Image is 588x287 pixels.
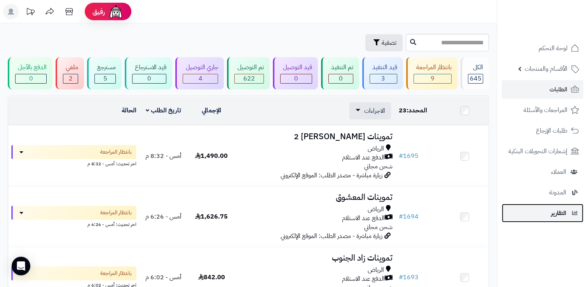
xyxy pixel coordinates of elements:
[280,63,312,72] div: قيد التوصيل
[398,212,418,221] a: #1694
[199,74,202,83] span: 4
[12,257,30,275] div: Open Intercom Messenger
[468,63,483,72] div: الكل
[63,63,78,72] div: ملغي
[361,57,405,89] a: قيد التنفيذ 3
[239,193,393,202] h3: تموينات المعشوق
[502,183,583,202] a: المدونة
[536,125,567,136] span: طلبات الإرجاع
[549,187,566,198] span: المدونة
[280,231,382,241] span: زيارة مباشرة - مصدر الطلب: الموقع الإلكتروني
[364,162,392,171] span: شحن مجاني
[100,209,132,217] span: بانتظار المراجعة
[108,4,124,19] img: ai-face.png
[342,275,384,283] span: الدفع عند الاستلام
[364,222,392,232] span: شحن مجاني
[271,57,319,89] a: قيد التوصيل 0
[550,84,567,95] span: الطلبات
[16,74,46,83] div: 0
[94,63,116,72] div: مسترجع
[133,74,166,83] div: 0
[398,106,406,115] span: 23
[100,269,132,277] span: بانتظار المراجعة
[398,151,403,161] span: #
[370,63,397,72] div: قيد التنفيذ
[147,74,151,83] span: 0
[431,74,434,83] span: 9
[319,57,361,89] a: تم التنفيذ 0
[95,74,115,83] div: 5
[502,80,583,99] a: الطلبات
[328,63,353,72] div: تم التنفيذ
[145,273,181,282] span: أمس - 6:02 م
[367,266,384,275] span: الرياض
[132,63,166,72] div: قيد الاسترجاع
[11,220,136,228] div: اخر تحديث: أمس - 6:26 م
[202,106,221,115] a: الإجمالي
[195,212,228,221] span: 1,626.75
[508,146,567,157] span: إشعارات التحويلات البنكية
[398,212,403,221] span: #
[381,74,385,83] span: 3
[145,151,181,161] span: أمس - 8:32 م
[281,74,312,83] div: 0
[29,74,33,83] span: 0
[280,171,382,180] span: زيارة مباشرة - مصدر الطلب: الموقع الإلكتروني
[502,101,583,119] a: المراجعات والأسئلة
[365,34,403,51] button: تصفية
[398,273,403,282] span: #
[54,57,85,89] a: ملغي 2
[21,4,40,21] a: تحديثات المنصة
[539,43,567,54] span: لوحة التحكم
[100,148,132,156] span: بانتظار المراجعة
[367,205,384,214] span: الرياض
[535,16,581,32] img: logo-2.png
[523,105,567,115] span: المراجعات والأسئلة
[103,74,107,83] span: 5
[122,106,136,115] a: الحالة
[414,63,452,72] div: بانتظار المراجعة
[183,74,218,83] div: 4
[243,74,255,83] span: 622
[459,57,490,89] a: الكل645
[6,57,54,89] a: الدفع بالآجل 0
[69,74,73,83] span: 2
[239,132,393,141] h3: تموينات [PERSON_NAME] 2
[502,204,583,222] a: التقارير
[405,57,459,89] a: بانتظار المراجعة 9
[342,153,384,162] span: الدفع عند الاستلام
[85,57,123,89] a: مسترجع 5
[174,57,225,89] a: جاري التوصيل 4
[15,63,47,72] div: الدفع بالآجل
[123,57,174,89] a: قيد الاسترجاع 0
[551,166,566,177] span: العملاء
[63,74,78,83] div: 2
[382,38,396,47] span: تصفية
[356,106,385,115] a: الاجراءات
[235,74,263,83] div: 622
[364,106,385,115] span: الاجراءات
[398,151,418,161] a: #1695
[502,39,583,58] a: لوحة التحكم
[525,63,567,74] span: الأقسام والمنتجات
[469,74,481,83] span: 645
[502,121,583,140] a: طلبات الإرجاع
[339,74,343,83] span: 0
[145,212,181,221] span: أمس - 6:26 م
[198,273,225,282] span: 842.00
[414,74,451,83] div: 9
[367,144,384,153] span: الرياض
[195,151,228,161] span: 1,490.00
[183,63,218,72] div: جاري التوصيل
[370,74,397,83] div: 3
[11,159,136,167] div: اخر تحديث: أمس - 8:32 م
[234,63,263,72] div: تم التوصيل
[92,7,105,16] span: رفيق
[398,106,437,115] div: المحدد:
[502,163,583,181] a: العملاء
[239,254,393,262] h3: تموينات زاد الجنوب
[329,74,353,83] div: 0
[342,214,384,223] span: الدفع عند الاستلام
[294,74,298,83] span: 0
[551,208,566,219] span: التقارير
